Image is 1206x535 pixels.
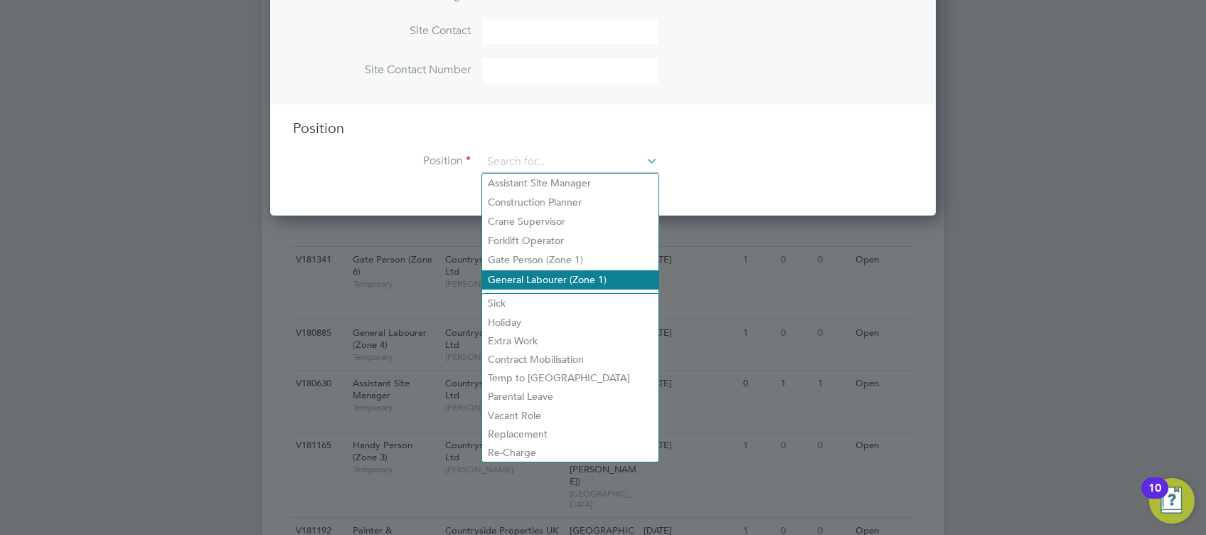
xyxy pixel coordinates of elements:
li: Re-Charge [482,443,658,462]
li: Contract Mobilisation [482,350,658,369]
li: Construction Planner [482,193,658,212]
li: Assistant Site Manager [482,174,658,193]
li: Sick [482,294,658,312]
label: Site Contact [293,23,471,38]
label: Site Contact Number [293,63,471,78]
li: Vacant Role [482,406,658,425]
li: Replacement [482,425,658,443]
li: Handy Person [482,290,658,309]
div: 10 [1148,488,1161,507]
li: Gate Person (Zone 1) [482,250,658,270]
button: Open Resource Center, 10 new notifications [1149,478,1195,524]
li: Temp to [GEOGRAPHIC_DATA] [482,369,658,387]
input: Search for... [482,152,658,173]
h3: Position [293,119,913,137]
li: General Labourer (Zone 1) [482,270,658,290]
li: Forklift Operator [482,231,658,250]
li: Extra Work [482,332,658,350]
li: Holiday [482,313,658,332]
li: Parental Leave [482,387,658,406]
li: Crane Supervisor [482,212,658,231]
label: Position [293,154,471,169]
